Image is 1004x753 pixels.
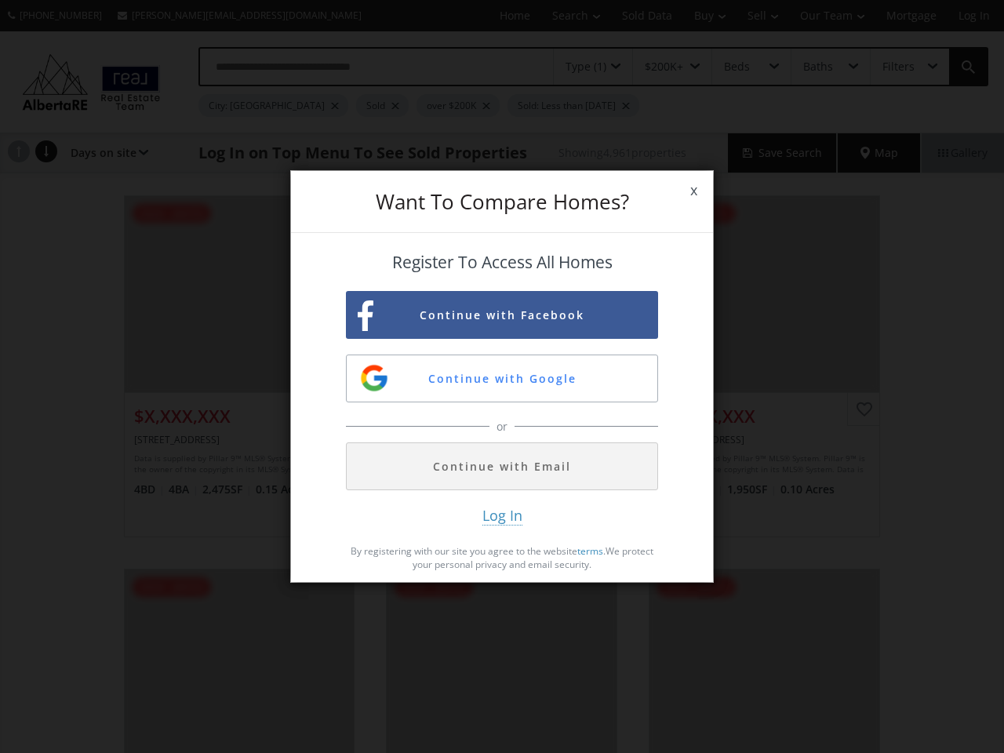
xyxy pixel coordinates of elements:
button: Continue with Email [346,442,658,490]
span: x [675,169,713,213]
a: terms [577,544,603,558]
img: google-sign-up [358,362,390,394]
h4: Register To Access All Homes [346,253,658,271]
p: By registering with our site you agree to the website . We protect your personal privacy and emai... [346,544,658,571]
button: Continue with Google [346,355,658,402]
button: Continue with Facebook [346,291,658,339]
img: facebook-sign-up [358,300,373,331]
span: Log In [482,506,522,526]
h3: Want To Compare Homes? [346,191,658,212]
span: or [493,419,511,435]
